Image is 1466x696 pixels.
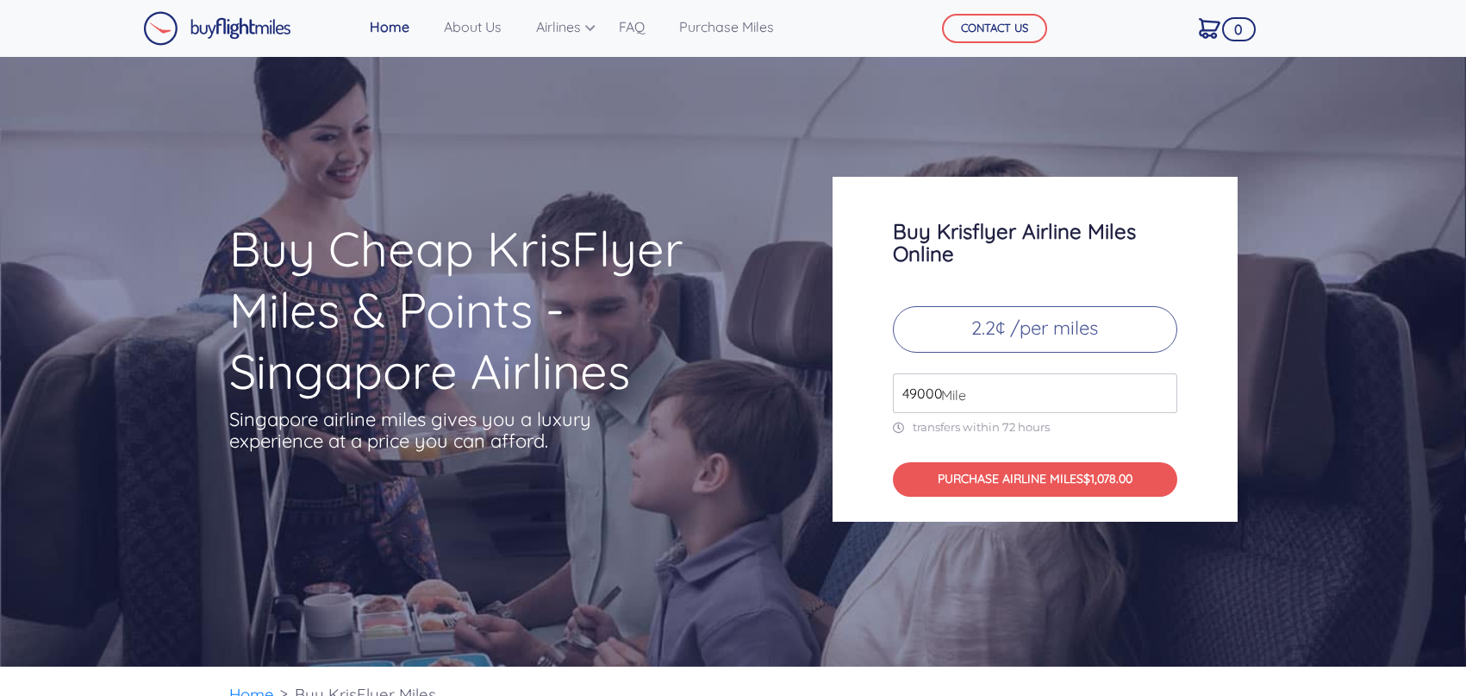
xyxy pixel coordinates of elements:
[672,9,781,44] a: Purchase Miles
[933,385,966,405] span: Mile
[1083,471,1132,486] span: $1,078.00
[893,220,1177,265] h3: Buy Krisflyer Airline Miles Online
[363,9,416,44] a: Home
[893,420,1177,435] p: transfers within 72 hours
[229,409,617,452] p: Singapore airline miles gives you a luxury experience at a price you can afford.
[143,11,291,46] img: Buy Flight Miles Logo
[942,14,1047,43] button: CONTACT US
[1199,18,1220,39] img: Cart
[229,218,765,402] h1: Buy Cheap KrisFlyer Miles & Points - Singapore Airlines
[612,9,652,44] a: FAQ
[1192,9,1227,46] a: 0
[893,306,1177,353] p: 2.2¢ /per miles
[437,9,508,44] a: About Us
[529,9,591,44] a: Airlines
[1222,17,1256,41] span: 0
[893,462,1177,498] button: PURCHASE AIRLINE MILES$1,078.00
[143,7,291,50] a: Buy Flight Miles Logo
